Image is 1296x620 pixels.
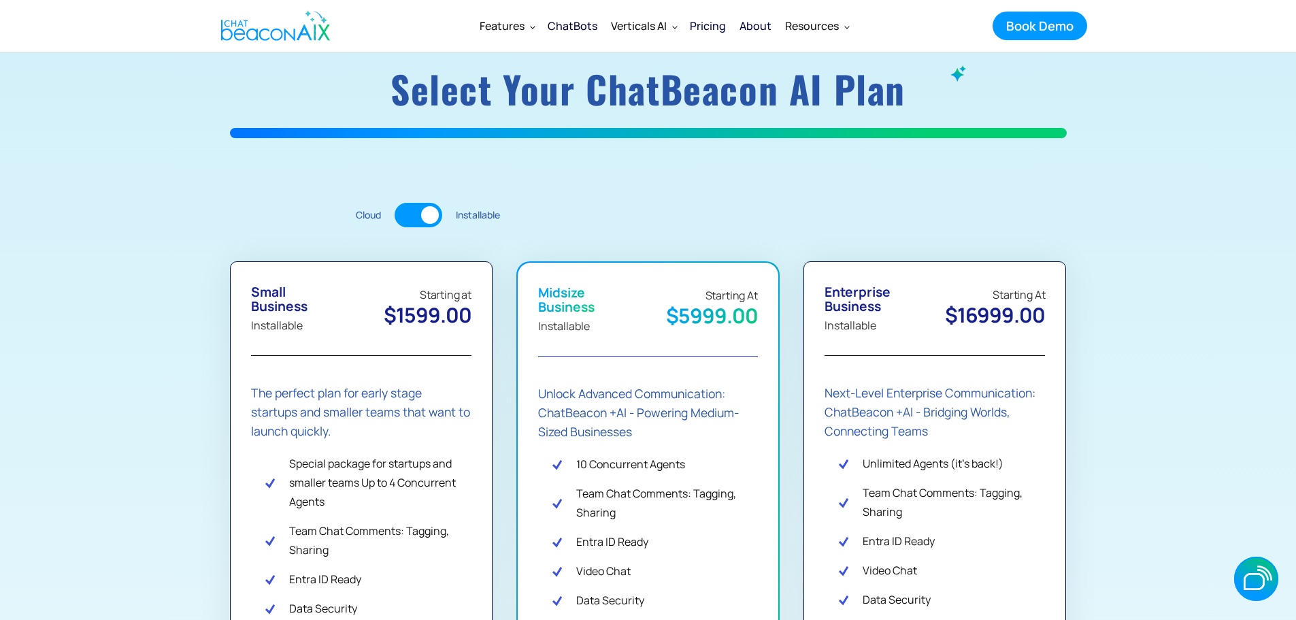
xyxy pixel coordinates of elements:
div: Data Security [863,590,931,609]
img: Check [552,593,563,606]
img: Dropdown [672,24,678,29]
div: Entra ID Ready [289,570,361,589]
div: Midsize Business [538,286,595,314]
img: ChatBeacon AI [949,64,968,83]
img: Dropdown [844,24,850,29]
img: Check [552,564,563,577]
div: Team Chat Comments: Tagging, Sharing [576,484,758,522]
img: Check [838,457,849,470]
div: Verticals AI [604,10,683,42]
div: 10 Concurrent Agents [576,455,685,474]
a: home [210,2,337,50]
div: Starting At [666,286,758,305]
div: Unlimited Agents (it's back!) [863,454,1003,473]
img: Check [838,593,849,606]
div: $1599.00 [384,304,471,326]
img: Dropdown [530,24,535,29]
div: Features [473,10,541,42]
img: Check [838,564,849,576]
div: Enterprise Business [825,285,891,314]
div: Special package for startups and smaller teams Up to 4 Concurrent Agents [289,454,472,511]
div: Team Chat Comments: Tagging, Sharing [289,521,472,559]
div: Next-Level Enterprise Communication: ChatBeacon +AI - Bridging Worlds, Connecting Teams [825,383,1046,440]
div: Installable [456,208,500,223]
img: Check [838,534,849,547]
div: Resources [785,16,839,35]
div: Resources [778,10,855,42]
strong: The perfect plan for early stage startups and smaller teams that want to launch quickly. [251,385,470,439]
div: Data Security [289,599,357,618]
img: Check [265,476,276,489]
div: ChatBots [548,16,597,35]
div: Entra ID Ready [576,532,648,551]
div: Data Security [576,591,644,610]
img: Check [265,572,276,585]
strong: Unlock Advanced Communication: ChatBeacon +AI - Powering Medium-Sized Businesses [538,385,739,440]
div: Installable [251,316,308,335]
img: Check [265,602,276,615]
div: $5999.00 [666,305,758,327]
div: Entra ID Ready [863,532,935,551]
div: Starting At [945,285,1045,304]
img: Check [838,495,849,508]
div: Video Chat [863,561,917,580]
img: Check [552,457,563,470]
a: Book Demo [993,12,1087,40]
a: About [733,8,778,44]
div: Starting at [384,285,471,304]
div: $16999.00 [945,304,1045,326]
div: Installable [538,316,595,336]
div: Features [480,16,525,35]
img: Check [265,534,276,546]
div: About [740,16,771,35]
a: Pricing [683,10,733,42]
h1: Select your ChatBeacon AI plan [230,71,1067,107]
div: Cloud [356,208,381,223]
div: Video Chat [576,561,631,581]
div: Team Chat Comments: Tagging, Sharing [863,483,1046,521]
div: Installable [825,316,891,335]
div: Verticals AI [611,16,667,35]
div: Small Business [251,285,308,314]
div: Book Demo [1006,17,1074,35]
div: Pricing [690,16,726,35]
img: Check [552,535,563,548]
img: Check [552,496,563,509]
a: ChatBots [541,8,604,44]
